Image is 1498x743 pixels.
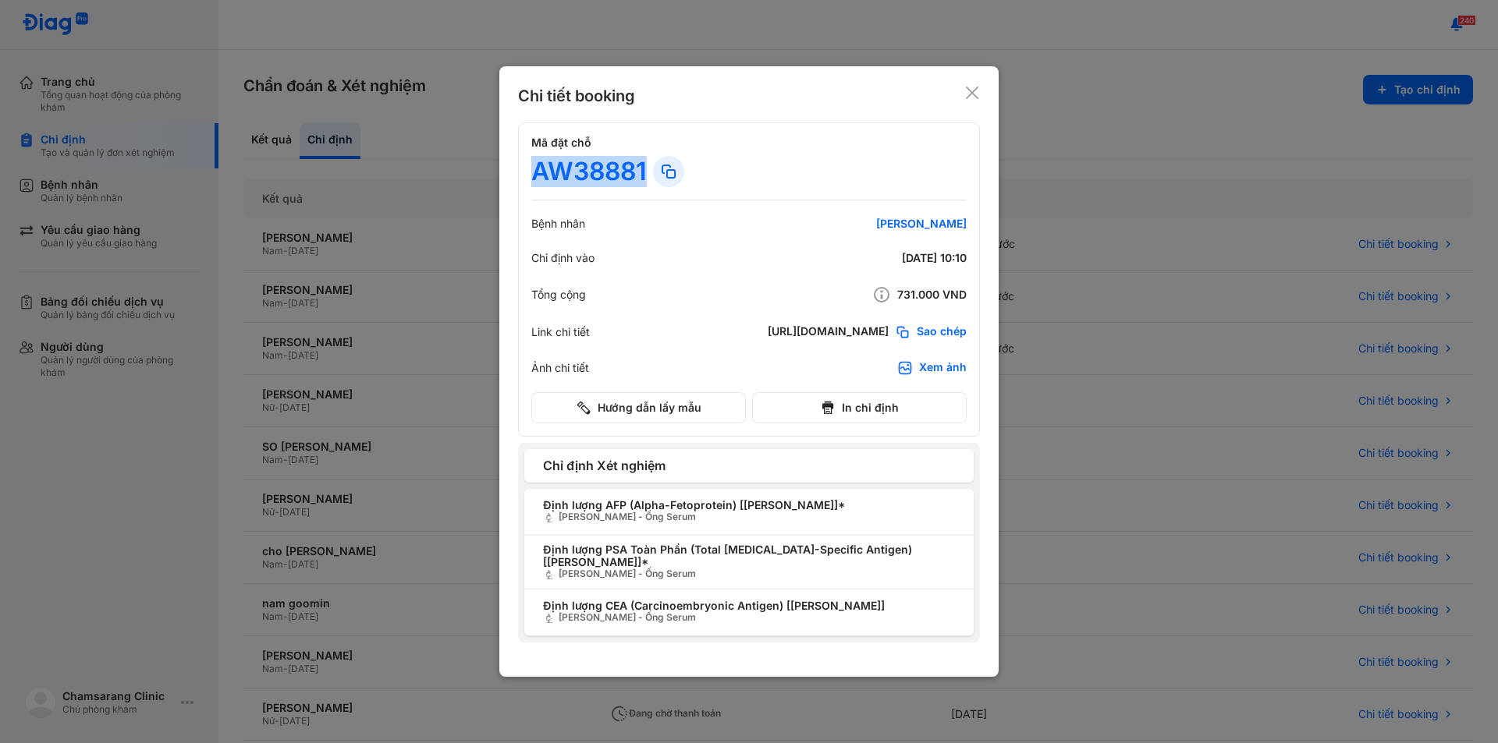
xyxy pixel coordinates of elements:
[919,360,967,376] div: Xem ảnh
[543,543,955,568] span: Định lượng PSA Toàn Phần (Total [MEDICAL_DATA]-Specific Antigen) [[PERSON_NAME]]*
[531,136,967,150] h4: Mã đặt chỗ
[531,392,746,423] button: Hướng dẫn lấy mẫu
[543,568,955,581] span: [PERSON_NAME] - Ống Serum
[543,600,955,612] span: Định lượng CEA (Carcinoembryonic Antigen) [[PERSON_NAME]]
[779,251,967,265] div: [DATE] 10:10
[768,324,889,340] div: [URL][DOMAIN_NAME]
[531,217,585,231] div: Bệnh nhân
[531,361,589,375] div: Ảnh chi tiết
[531,156,647,187] div: AW38881
[518,85,635,107] div: Chi tiết booking
[531,288,586,302] div: Tổng cộng
[543,612,955,624] span: [PERSON_NAME] - Ống Serum
[543,499,955,511] span: Định lượng AFP (Alpha-Fetoprotein) [[PERSON_NAME]]*
[752,392,967,423] button: In chỉ định
[543,511,955,524] span: [PERSON_NAME] - Ống Serum
[531,325,590,339] div: Link chi tiết
[779,285,967,304] div: 731.000 VND
[917,324,967,340] span: Sao chép
[543,458,955,472] span: Chỉ định Xét nghiệm
[531,251,595,265] div: Chỉ định vào
[779,217,967,231] div: [PERSON_NAME]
